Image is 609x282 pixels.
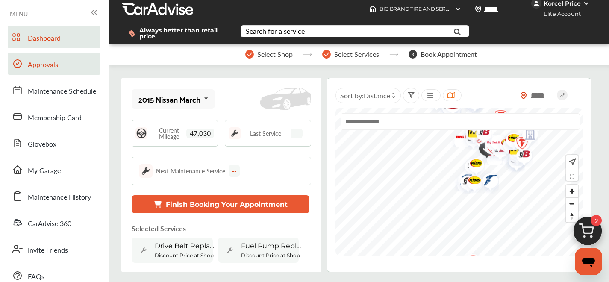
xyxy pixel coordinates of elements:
img: BigOTires_Logo_2024_BigO_RGB_BrightRed.png [448,130,471,147]
div: Map marker [459,250,480,276]
img: logo-bigbrand.png [510,144,533,167]
a: CarAdvise 360 [8,211,100,234]
span: 3 [409,50,417,59]
b: Discount Price at Shop [241,252,300,258]
div: Map marker [460,170,482,193]
img: logo-bigbrand.png [459,154,481,177]
a: Maintenance History [8,185,100,207]
img: default_wrench_icon.d1a43860.svg [222,243,238,258]
span: Maintenance Schedule [28,86,96,97]
div: Map marker [470,121,491,144]
img: logo-bigbrand.png [470,121,492,144]
span: CarAdvise 360 [28,218,71,229]
div: 2015 Nissan March [138,95,200,103]
div: Search for a service [246,28,305,35]
img: BigOTires_Logo_2024_BigO_RGB_BrightRed.png [497,133,519,150]
span: Distance [364,91,390,100]
span: Zoom out [566,198,578,210]
span: Membership Card [28,112,82,123]
a: Membership Card [8,106,100,128]
img: Midas+Logo_RGB.png [493,133,516,155]
div: Map marker [452,168,473,194]
span: 2 [591,215,602,226]
div: Map marker [459,127,480,150]
div: Map marker [476,169,497,194]
img: Midas+Logo_RGB.png [500,128,522,150]
div: Map marker [508,131,529,158]
span: Dashboard [28,33,61,44]
div: Map marker [493,133,515,155]
span: Fuel Pump Replacement [241,242,301,250]
img: logo-firestone.png [508,131,530,158]
img: header-down-arrow.9dd2ce7d.svg [454,6,461,12]
span: My Garage [28,165,61,176]
img: stepper-arrow.e24c07c6.svg [303,53,312,56]
canvas: Map [335,108,587,256]
span: Select Shop [257,50,293,58]
div: Map marker [499,128,521,151]
img: logo-bigbrand.png [459,127,482,150]
div: Next Maintenance Service [156,167,225,175]
a: Dashboard [8,26,100,48]
img: logo-goodyear.png [452,168,474,194]
span: Approvals [28,59,58,70]
a: Approvals [8,53,100,75]
img: Midas+Logo_RGB.png [460,170,483,193]
button: Zoom out [566,197,578,210]
span: Glovebox [28,139,56,150]
a: My Garage [8,159,100,181]
img: stepper-arrow.e24c07c6.svg [389,53,398,56]
div: Map marker [502,149,524,172]
iframe: Button to launch messaging window [575,248,602,275]
img: stepper-checkmark.b5569197.svg [322,50,331,59]
div: Map marker [486,138,507,161]
span: Last Service [250,130,281,136]
span: BIG BRAND TIRE AND SERVICE 120947 , [STREET_ADDRESS] [GEOGRAPHIC_DATA] , AZ 85719 [380,6,605,12]
span: MENU [10,10,28,17]
img: logo-firestone.png [459,250,481,276]
span: Drive Belt Replacement [155,242,215,250]
div: Map marker [448,130,469,147]
img: steering_logo [135,127,147,139]
img: maintenance_logo [229,127,241,139]
a: Invite Friends [8,238,100,260]
div: Map marker [454,170,475,194]
img: default_wrench_icon.d1a43860.svg [136,243,151,258]
img: cart_icon.3d0951e8.svg [567,213,608,254]
img: location_vector.a44bc228.svg [475,6,482,12]
div: Map marker [500,128,521,150]
img: logo-bigbrand.png [486,138,509,161]
span: Elite Account [532,9,587,18]
div: Map marker [451,173,472,191]
img: Midas+Logo_RGB.png [462,153,485,176]
img: dollor_label_vector.a70140d1.svg [129,30,135,37]
img: maintenance_logo [139,164,153,178]
span: 47,030 [186,129,214,138]
span: Book Appointment [421,50,477,58]
span: Always better than retail price. [139,27,227,39]
a: Maintenance Schedule [8,79,100,101]
img: placeholder_car.fcab19be.svg [260,88,311,111]
span: Sort by : [340,91,390,100]
b: Discount Price at Shop [155,252,214,258]
img: BigOTires_Logo_2024_BigO_RGB_BrightRed.png [451,173,474,191]
img: location_vector_orange.38f05af8.svg [520,92,527,99]
div: Map marker [497,133,518,150]
button: Zoom in [566,185,578,197]
img: header-home-logo.8d720a4f.svg [369,6,376,12]
div: Map marker [510,144,531,167]
span: Current Mileage [152,127,186,139]
span: -- [291,129,303,138]
img: logo-goodyear.png [476,169,499,194]
button: Finish Booking Your Appointment [132,195,309,213]
img: recenter.ce011a49.svg [567,157,576,167]
button: Reset bearing to north [566,210,578,222]
div: Map marker [462,153,483,176]
img: stepper-checkmark.b5569197.svg [245,50,254,59]
span: Maintenance History [28,192,91,203]
a: Glovebox [8,132,100,154]
div: Map marker [459,154,480,177]
img: logo-bigbrand.png [502,149,525,172]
